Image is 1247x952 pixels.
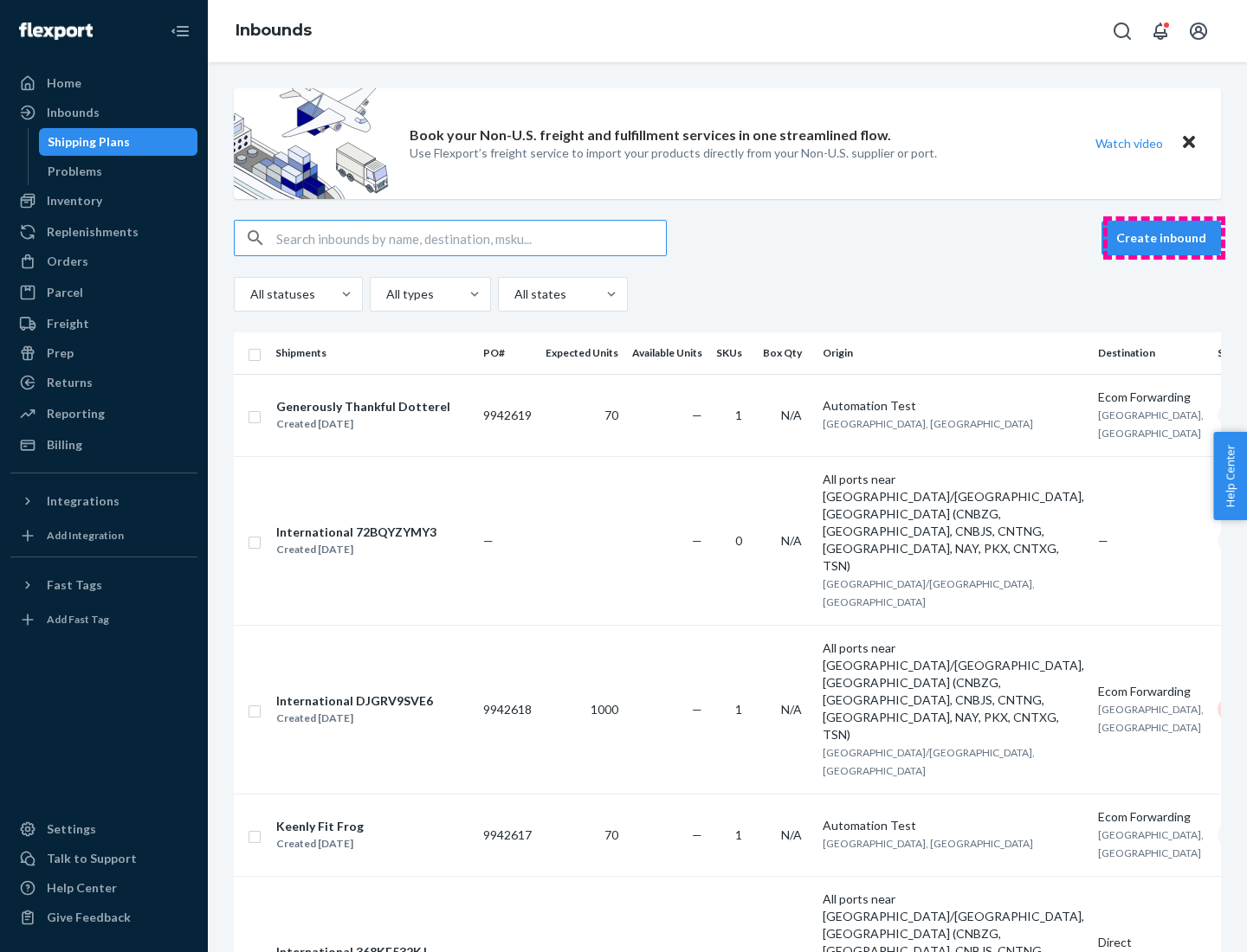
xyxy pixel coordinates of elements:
[10,339,197,367] a: Prep
[823,746,1035,777] span: [GEOGRAPHIC_DATA]/[GEOGRAPHIC_DATA], [GEOGRAPHIC_DATA]
[823,417,1033,430] span: [GEOGRAPHIC_DATA], [GEOGRAPHIC_DATA]
[10,99,197,126] a: Inbounds
[476,374,539,456] td: 9942619
[10,218,197,246] a: Replenishments
[1098,533,1108,548] span: —
[276,710,433,727] div: Created [DATE]
[539,332,625,374] th: Expected Units
[48,163,102,180] div: Problems
[692,533,702,548] span: —
[47,192,102,209] div: Inventory
[1091,332,1211,374] th: Destination
[10,248,197,275] a: Orders
[410,145,937,162] p: Use Flexport’s freight service to import your products directly from your Non-U.S. supplier or port.
[483,533,494,548] span: —
[19,23,93,40] img: Flexport logo
[276,692,433,710] div: International DJGRV9SVE6
[47,492,120,510] div: Integrations
[604,408,618,422] span: 70
[1098,683,1204,700] div: Ecom Forwarding
[47,284,83,301] div: Parcel
[47,528,124,543] div: Add Integration
[10,310,197,338] a: Freight
[47,74,81,92] div: Home
[709,332,756,374] th: SKUs
[47,820,96,838] div: Settings
[1098,703,1204,734] span: [GEOGRAPHIC_DATA], [GEOGRAPHIC_DATA]
[1098,408,1204,440] span: [GEOGRAPHIC_DATA], [GEOGRAPHIC_DATA]
[276,524,436,541] div: International 72BQYZYMY3
[47,344,74,362] div: Prep
[276,415,450,433] div: Created [DATE]
[10,69,197,97] a: Home
[1098,828,1204,859] span: [GEOGRAPHIC_DATA], [GEOGRAPHIC_DATA]
[692,408,702,422] span: —
[39,128,198,156] a: Shipping Plans
[10,904,197,931] button: Give Feedback
[10,369,197,396] a: Returns
[276,221,666,255] input: Search inbounds by name, destination, msku...
[10,606,197,634] a: Add Fast Tag
[47,612,109,627] div: Add Fast Tag
[692,702,702,717] span: —
[222,6,326,56] ol: breadcrumbs
[10,522,197,550] a: Add Integration
[384,286,386,303] input: All types
[1098,808,1204,826] div: Ecom Forwarding
[163,14,197,48] button: Close Navigation
[276,818,364,835] div: Keenly Fit Frog
[625,332,709,374] th: Available Units
[10,845,197,872] a: Talk to Support
[249,286,250,303] input: All statuses
[268,332,476,374] th: Shipments
[10,874,197,902] a: Help Center
[476,625,539,794] td: 9942618
[39,158,198,185] a: Problems
[47,253,88,270] div: Orders
[756,332,816,374] th: Box Qty
[604,827,618,842] span: 70
[735,702,742,717] span: 1
[10,279,197,306] a: Parcel
[1178,131,1200,156] button: Close
[823,397,1084,415] div: Automation Test
[1213,432,1247,520] button: Help Center
[10,400,197,428] a: Reporting
[1098,389,1204,406] div: Ecom Forwarding
[1102,221,1221,255] button: Create inbound
[10,487,197,515] button: Integrations
[10,431,197,459] a: Billing
[47,850,137,867] div: Talk to Support
[47,104,100,121] div: Inbounds
[476,332,539,374] th: PO#
[276,541,436,558] div: Created [DATE]
[513,286,514,303] input: All states
[781,533,802,548] span: N/A
[823,577,1035,608] span: [GEOGRAPHIC_DATA]/[GEOGRAPHIC_DATA], [GEOGRAPHIC_DATA]
[823,837,1033,850] span: [GEOGRAPHIC_DATA], [GEOGRAPHIC_DATA]
[735,408,742,422] span: 1
[276,398,450,415] div: Generously Thankful Dotterel
[1105,14,1140,48] button: Open Search Box
[47,879,117,897] div: Help Center
[47,315,89,332] div: Freight
[47,436,82,453] div: Billing
[823,471,1084,575] div: All ports near [GEOGRAPHIC_DATA]/[GEOGRAPHIC_DATA], [GEOGRAPHIC_DATA] (CNBZG, [GEOGRAPHIC_DATA], ...
[47,223,139,241] div: Replenishments
[816,332,1091,374] th: Origin
[47,909,131,926] div: Give Feedback
[47,374,93,391] div: Returns
[47,405,105,422] div: Reporting
[410,125,891,145] p: Book your Non-U.S. freight and fulfillment services in one streamlined flow.
[48,133,130,151] div: Shipping Plans
[10,571,197,599] button: Fast Tags
[781,408,802,422] span: N/A
[1143,14,1178,48] button: Open notifications
[1098,934,1204,951] div: Direct
[692,827,702,842] span: —
[10,815,197,843] a: Settings
[823,640,1084,743] div: All ports near [GEOGRAPHIC_DATA]/[GEOGRAPHIC_DATA], [GEOGRAPHIC_DATA] (CNBZG, [GEOGRAPHIC_DATA], ...
[276,835,364,852] div: Created [DATE]
[476,794,539,876] td: 9942617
